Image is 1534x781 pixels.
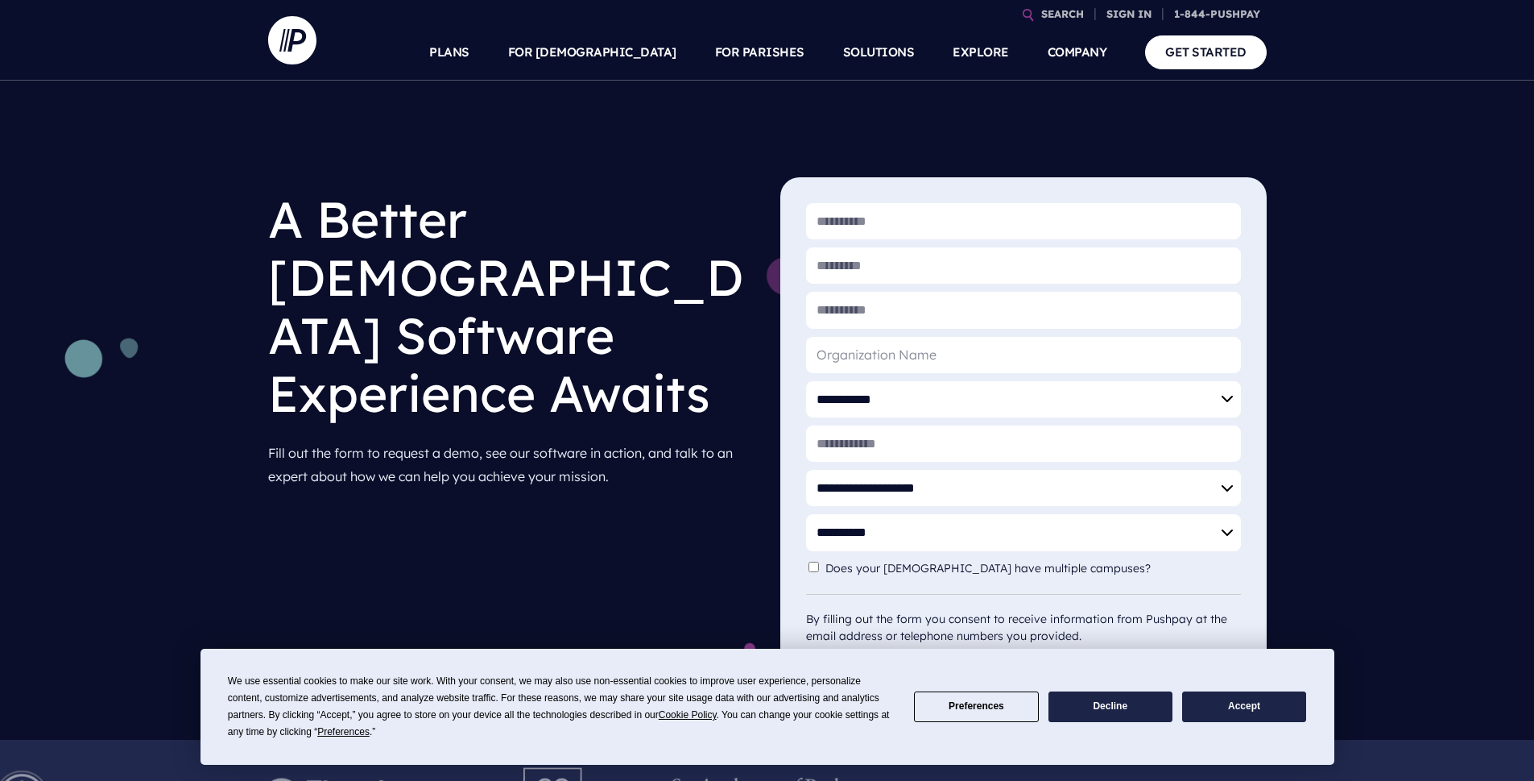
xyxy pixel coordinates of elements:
input: Organization Name [806,337,1241,373]
p: Fill out the form to request a demo, see our software in action, and talk to an expert about how ... [268,435,755,495]
a: PLANS [429,24,469,81]
a: SOLUTIONS [843,24,915,81]
div: By filling out the form you consent to receive information from Pushpay at the email address or t... [806,594,1241,645]
div: Cookie Consent Prompt [201,649,1334,765]
a: COMPANY [1048,24,1107,81]
div: We use essential cookies to make our site work. With your consent, we may also use non-essential ... [228,673,895,741]
button: Decline [1048,692,1172,723]
a: FOR [DEMOGRAPHIC_DATA] [508,24,676,81]
a: GET STARTED [1145,35,1267,69]
a: EXPLORE [953,24,1009,81]
a: FOR PARISHES [715,24,804,81]
h1: A Better [DEMOGRAPHIC_DATA] Software Experience Awaits [268,177,755,435]
span: Preferences [317,726,370,737]
span: Cookie Policy [659,709,717,721]
button: Accept [1182,692,1306,723]
button: Preferences [914,692,1038,723]
label: Does your [DEMOGRAPHIC_DATA] have multiple campuses? [825,562,1159,575]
